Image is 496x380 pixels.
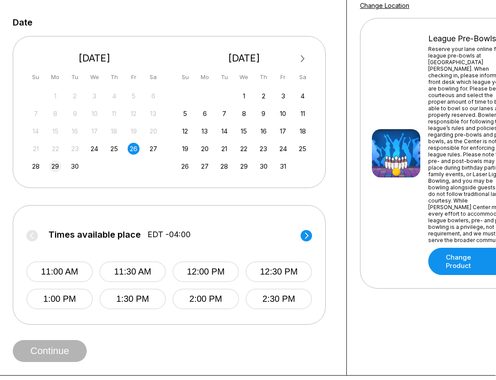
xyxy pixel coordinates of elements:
[49,143,61,155] div: Not available Monday, September 22nd, 2025
[99,289,166,309] button: 1:30 PM
[176,52,312,64] div: [DATE]
[69,125,81,137] div: Not available Tuesday, September 16th, 2025
[277,90,289,102] div: Choose Friday, October 3rd, 2025
[218,108,230,119] div: Choose Tuesday, October 7th, 2025
[179,125,191,137] div: Choose Sunday, October 12th, 2025
[49,125,61,137] div: Not available Monday, September 15th, 2025
[147,90,159,102] div: Not available Saturday, September 6th, 2025
[179,160,191,172] div: Choose Sunday, October 26th, 2025
[147,108,159,119] div: Not available Saturday, September 13th, 2025
[179,71,191,83] div: Su
[257,108,269,119] div: Choose Thursday, October 9th, 2025
[297,71,309,83] div: Sa
[69,160,81,172] div: Choose Tuesday, September 30th, 2025
[297,125,309,137] div: Choose Saturday, October 18th, 2025
[238,108,250,119] div: Choose Wednesday, October 8th, 2025
[277,71,289,83] div: Fr
[49,90,61,102] div: Not available Monday, September 1st, 2025
[199,143,211,155] div: Choose Monday, October 20th, 2025
[49,160,61,172] div: Choose Monday, September 29th, 2025
[88,125,100,137] div: Not available Wednesday, September 17th, 2025
[218,143,230,155] div: Choose Tuesday, October 21st, 2025
[49,108,61,119] div: Not available Monday, September 8th, 2025
[238,90,250,102] div: Choose Wednesday, October 1st, 2025
[108,143,120,155] div: Choose Thursday, September 25th, 2025
[173,261,239,282] button: 12:00 PM
[30,143,42,155] div: Not available Sunday, September 21st, 2025
[69,71,81,83] div: Tu
[147,230,191,239] span: EDT -04:00
[69,108,81,119] div: Not available Tuesday, September 9th, 2025
[147,125,159,137] div: Not available Saturday, September 20th, 2025
[128,125,140,137] div: Not available Friday, September 19th, 2025
[30,125,42,137] div: Not available Sunday, September 14th, 2025
[69,90,81,102] div: Not available Tuesday, September 2nd, 2025
[296,52,310,66] button: Next Month
[297,143,309,155] div: Choose Saturday, October 25th, 2025
[257,71,269,83] div: Th
[277,160,289,172] div: Choose Friday, October 31st, 2025
[179,108,191,119] div: Choose Sunday, October 5th, 2025
[128,108,140,119] div: Not available Friday, September 12th, 2025
[218,71,230,83] div: Tu
[147,143,159,155] div: Choose Saturday, September 27th, 2025
[257,125,269,137] div: Choose Thursday, October 16th, 2025
[108,90,120,102] div: Not available Thursday, September 4th, 2025
[69,143,81,155] div: Not available Tuesday, September 23rd, 2025
[297,90,309,102] div: Choose Saturday, October 4th, 2025
[257,143,269,155] div: Choose Thursday, October 23rd, 2025
[88,108,100,119] div: Not available Wednesday, September 10th, 2025
[277,108,289,119] div: Choose Friday, October 10th, 2025
[147,71,159,83] div: Sa
[26,52,163,64] div: [DATE]
[26,289,93,309] button: 1:00 PM
[199,108,211,119] div: Choose Monday, October 6th, 2025
[238,125,250,137] div: Choose Wednesday, October 15th, 2025
[30,71,42,83] div: Su
[29,89,161,172] div: month 2025-09
[246,289,312,309] button: 2:30 PM
[277,125,289,137] div: Choose Friday, October 17th, 2025
[88,143,100,155] div: Choose Wednesday, September 24th, 2025
[88,90,100,102] div: Not available Wednesday, September 3rd, 2025
[372,129,420,177] img: League Pre-Bowls
[257,160,269,172] div: Choose Thursday, October 30th, 2025
[199,160,211,172] div: Choose Monday, October 27th, 2025
[297,108,309,119] div: Choose Saturday, October 11th, 2025
[13,18,33,27] label: Date
[257,90,269,102] div: Choose Thursday, October 2nd, 2025
[199,125,211,137] div: Choose Monday, October 13th, 2025
[238,160,250,172] div: Choose Wednesday, October 29th, 2025
[48,230,141,239] span: Times available place
[30,160,42,172] div: Choose Sunday, September 28th, 2025
[128,90,140,102] div: Not available Friday, September 5th, 2025
[238,143,250,155] div: Choose Wednesday, October 22nd, 2025
[178,89,310,172] div: month 2025-10
[246,261,312,282] button: 12:30 PM
[128,71,140,83] div: Fr
[179,143,191,155] div: Choose Sunday, October 19th, 2025
[199,71,211,83] div: Mo
[49,71,61,83] div: Mo
[30,108,42,119] div: Not available Sunday, September 7th, 2025
[218,160,230,172] div: Choose Tuesday, October 28th, 2025
[128,143,140,155] div: Choose Friday, September 26th, 2025
[108,71,120,83] div: Th
[173,289,239,309] button: 2:00 PM
[108,108,120,119] div: Not available Thursday, September 11th, 2025
[108,125,120,137] div: Not available Thursday, September 18th, 2025
[277,143,289,155] div: Choose Friday, October 24th, 2025
[26,261,93,282] button: 11:00 AM
[88,71,100,83] div: We
[218,125,230,137] div: Choose Tuesday, October 14th, 2025
[99,261,166,282] button: 11:30 AM
[238,71,250,83] div: We
[360,2,409,9] a: Change Location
